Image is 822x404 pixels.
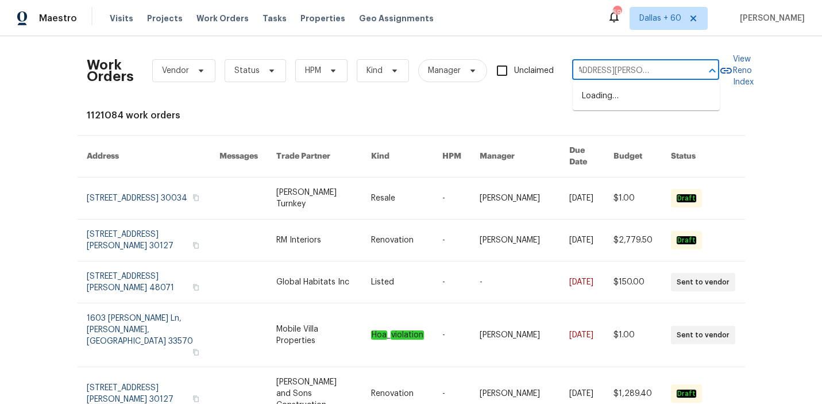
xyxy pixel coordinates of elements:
[78,136,210,178] th: Address
[433,178,470,220] td: -
[305,65,321,76] span: HPM
[191,240,201,251] button: Copy Address
[210,136,267,178] th: Messages
[267,136,362,178] th: Trade Partner
[604,136,662,178] th: Budget
[428,65,461,76] span: Manager
[147,13,183,24] span: Projects
[191,193,201,203] button: Copy Address
[366,65,383,76] span: Kind
[267,220,362,261] td: RM Interiors
[470,178,560,220] td: [PERSON_NAME]
[735,13,805,24] span: [PERSON_NAME]
[87,110,736,121] div: 1121084 work orders
[87,59,134,82] h2: Work Orders
[470,136,560,178] th: Manager
[639,13,681,24] span: Dallas + 60
[662,136,744,178] th: Status
[191,394,201,404] button: Copy Address
[514,65,554,77] span: Unclaimed
[234,65,260,76] span: Status
[433,220,470,261] td: -
[267,261,362,303] td: Global Habitats Inc
[613,7,621,18] div: 598
[267,303,362,367] td: Mobile Villa Properties
[39,13,77,24] span: Maestro
[263,14,287,22] span: Tasks
[362,220,433,261] td: Renovation
[362,178,433,220] td: Resale
[362,261,433,303] td: Listed
[300,13,345,24] span: Properties
[433,261,470,303] td: -
[470,303,560,367] td: [PERSON_NAME]
[433,136,470,178] th: HPM
[267,178,362,220] td: [PERSON_NAME] Turnkey
[196,13,249,24] span: Work Orders
[110,13,133,24] span: Visits
[572,62,687,80] input: Enter in an address
[162,65,189,76] span: Vendor
[470,220,560,261] td: [PERSON_NAME]
[470,261,560,303] td: -
[362,136,433,178] th: Kind
[191,347,201,357] button: Copy Address
[719,53,754,88] a: View Reno Index
[433,303,470,367] td: -
[573,82,720,110] div: Loading…
[560,136,604,178] th: Due Date
[362,303,433,367] td: _
[704,63,720,79] button: Close
[359,13,434,24] span: Geo Assignments
[191,282,201,293] button: Copy Address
